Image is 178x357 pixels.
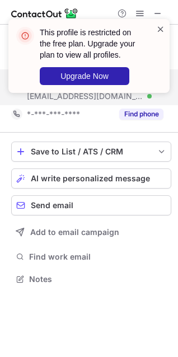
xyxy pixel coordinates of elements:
[16,27,34,45] img: error
[11,271,171,287] button: Notes
[11,168,171,189] button: AI write personalized message
[29,274,167,284] span: Notes
[11,142,171,162] button: save-profile-one-click
[11,222,171,242] button: Add to email campaign
[119,109,163,120] button: Reveal Button
[60,72,109,81] span: Upgrade Now
[40,67,129,85] button: Upgrade Now
[31,201,73,210] span: Send email
[31,147,152,156] div: Save to List / ATS / CRM
[40,27,143,60] header: This profile is restricted on the free plan. Upgrade your plan to view all profiles.
[30,228,119,237] span: Add to email campaign
[29,252,167,262] span: Find work email
[11,195,171,215] button: Send email
[11,7,78,20] img: ContactOut v5.3.10
[11,249,171,265] button: Find work email
[31,174,150,183] span: AI write personalized message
